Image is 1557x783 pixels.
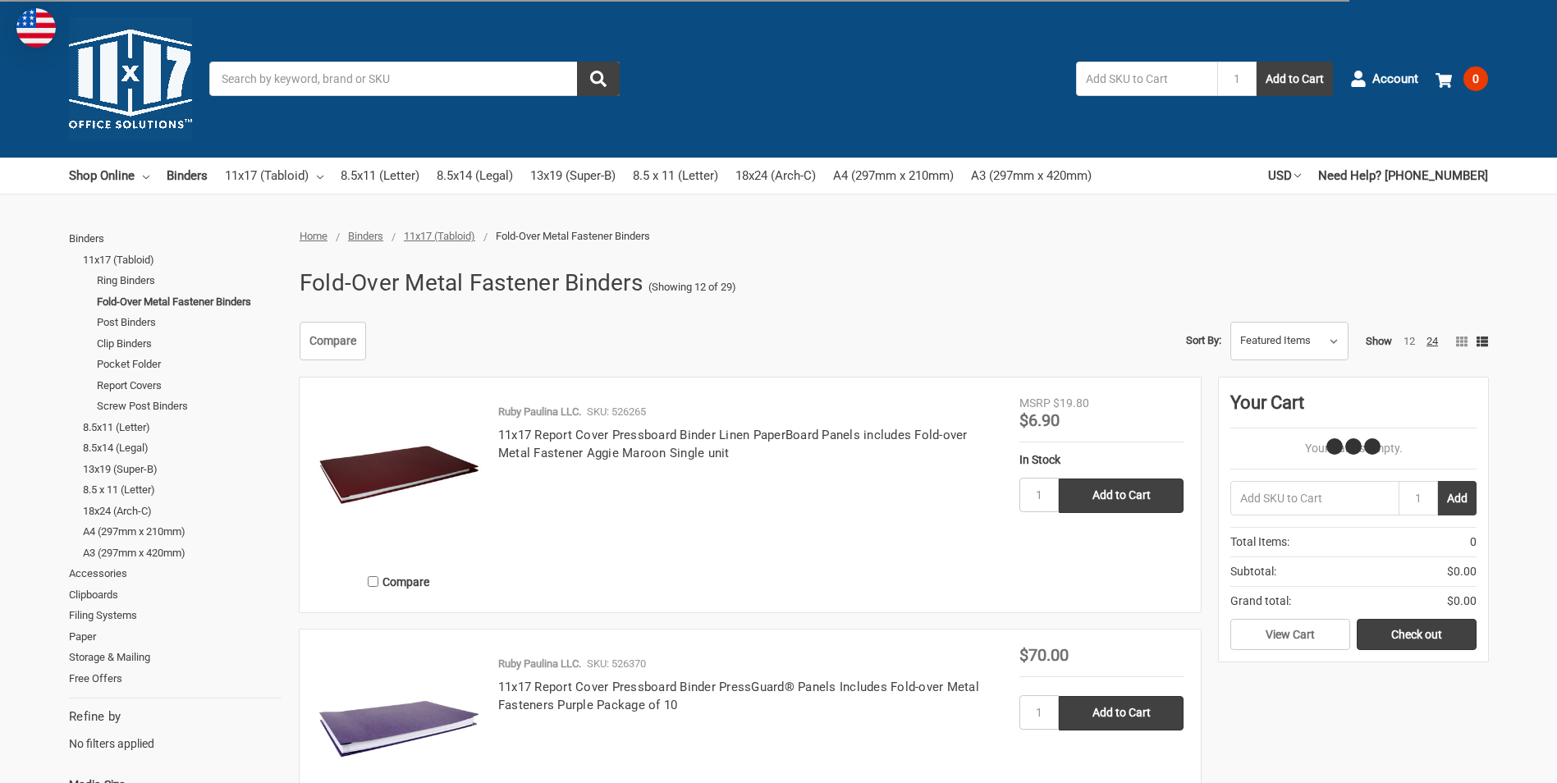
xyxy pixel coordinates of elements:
[1268,158,1301,194] a: USD
[1357,619,1477,650] a: Check out
[1404,335,1415,347] a: 12
[69,158,149,194] a: Shop Online
[300,262,643,304] h1: Fold-Over Metal Fastener Binders
[1019,395,1051,412] div: MSRP
[83,437,282,459] a: 8.5x14 (Legal)
[633,158,718,194] a: 8.5 x 11 (Letter)
[1426,335,1438,347] a: 24
[1463,66,1488,91] span: 0
[833,158,954,194] a: A4 (297mm x 210mm)
[498,656,581,672] p: Ruby Paulina LLC.
[971,158,1092,194] a: A3 (297mm x 420mm)
[69,647,282,668] a: Storage & Mailing
[1470,533,1477,551] span: 0
[97,396,282,417] a: Screw Post Binders
[496,230,650,242] span: Fold-Over Metal Fastener Binders
[167,158,208,194] a: Binders
[97,354,282,375] a: Pocket Folder
[498,428,968,461] a: 11x17 Report Cover Pressboard Binder Linen PaperBoard Panels includes Fold-over Metal Fastener Ag...
[83,521,282,543] a: A4 (297mm x 210mm)
[1076,62,1217,96] input: Add SKU to Cart
[1447,563,1477,580] span: $0.00
[1350,57,1418,100] a: Account
[404,230,475,242] a: 11x17 (Tabloid)
[1059,478,1184,513] input: Add to Cart
[97,270,282,291] a: Ring Binders
[300,322,366,361] a: Compare
[1436,57,1488,100] a: 0
[69,605,282,626] a: Filing Systems
[587,404,646,420] p: SKU: 526265
[317,568,481,595] label: Compare
[225,158,323,194] a: 11x17 (Tabloid)
[1257,62,1333,96] button: Add to Cart
[83,479,282,501] a: 8.5 x 11 (Letter)
[437,158,513,194] a: 8.5x14 (Legal)
[69,228,282,250] a: Binders
[69,707,282,726] h5: Refine by
[1438,481,1477,515] button: Add
[1447,593,1477,610] span: $0.00
[69,668,282,689] a: Free Offers
[530,158,616,194] a: 13x19 (Super-B)
[69,584,282,606] a: Clipboards
[69,563,282,584] a: Accessories
[97,291,282,313] a: Fold-Over Metal Fastener Binders
[1230,481,1399,515] input: Add SKU to Cart
[341,158,419,194] a: 8.5x11 (Letter)
[1372,70,1418,89] span: Account
[1019,451,1184,469] div: In Stock
[69,17,192,140] img: 11x17.com
[97,375,282,396] a: Report Covers
[1422,739,1557,783] iframe: Google Customer Reviews
[1230,563,1276,580] span: Subtotal:
[83,250,282,271] a: 11x17 (Tabloid)
[1059,696,1184,730] input: Add to Cart
[83,459,282,480] a: 13x19 (Super-B)
[498,404,581,420] p: Ruby Paulina LLC.
[1230,593,1291,610] span: Grand total:
[1019,410,1060,430] span: $6.90
[83,501,282,522] a: 18x24 (Arch-C)
[1019,645,1069,665] span: $70.00
[16,8,56,48] img: duty and tax information for United States
[97,312,282,333] a: Post Binders
[300,230,327,242] a: Home
[1053,396,1089,410] span: $19.80
[1230,440,1477,457] p: Your Cart Is Empty.
[97,333,282,355] a: Clip Binders
[1230,619,1350,650] a: View Cart
[69,707,282,752] div: No filters applied
[1230,533,1289,551] span: Total Items:
[69,626,282,648] a: Paper
[368,576,378,587] input: Compare
[648,279,736,295] span: (Showing 12 of 29)
[83,543,282,564] a: A3 (297mm x 420mm)
[1318,158,1488,194] a: Need Help? [PHONE_NUMBER]
[498,680,979,713] a: 11x17 Report Cover Pressboard Binder PressGuard® Panels Includes Fold-over Metal Fasteners Purple...
[83,417,282,438] a: 8.5x11 (Letter)
[1366,335,1392,347] span: Show
[209,62,620,96] input: Search by keyword, brand or SKU
[1230,389,1477,428] div: Your Cart
[348,230,383,242] a: Binders
[1186,328,1221,353] label: Sort By:
[587,656,646,672] p: SKU: 526370
[317,395,481,559] img: 11x17 Report Cover Pressboard Binder Linen PaperBoard Panels includes Fold-over Metal Fastener Ag...
[735,158,816,194] a: 18x24 (Arch-C)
